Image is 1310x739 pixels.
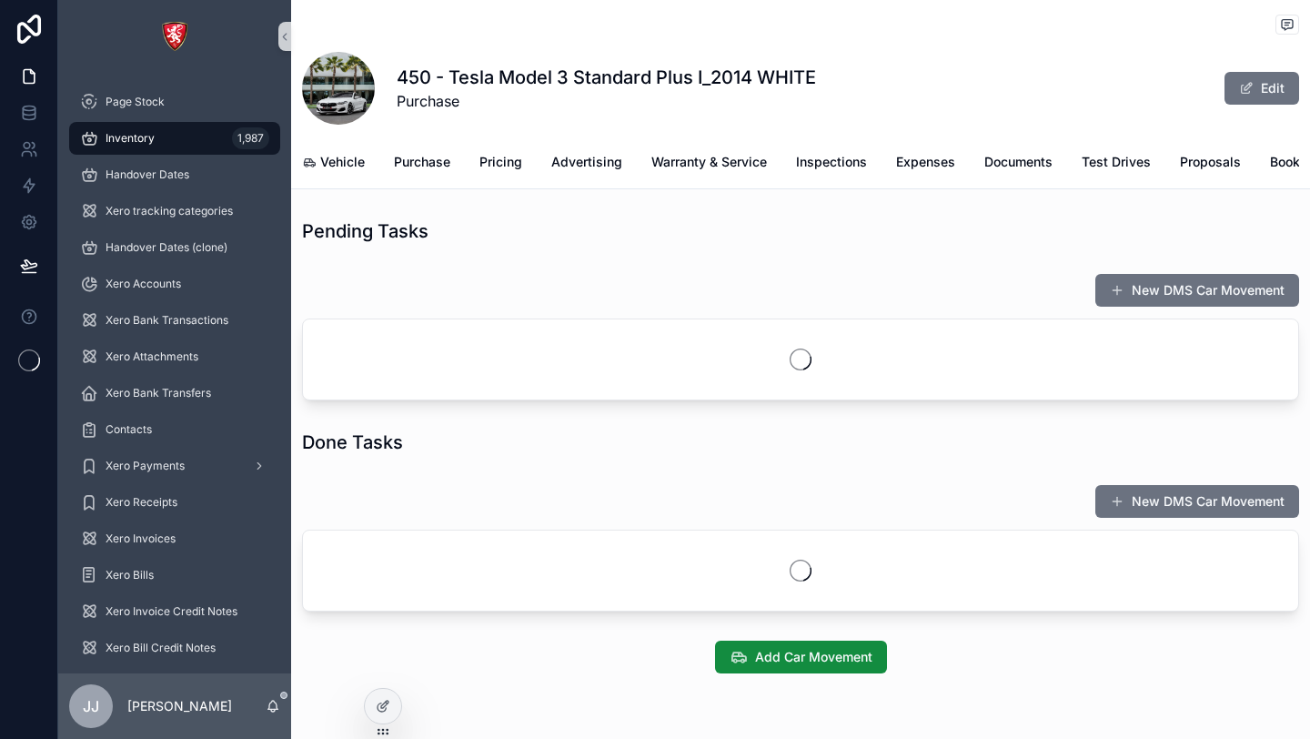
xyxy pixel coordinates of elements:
[106,95,165,109] span: Page Stock
[69,413,280,446] a: Contacts
[58,73,291,673] div: scrollable content
[1095,485,1299,518] button: New DMS Car Movement
[106,422,152,437] span: Contacts
[551,146,622,182] a: Advertising
[302,430,403,455] h1: Done Tasks
[69,86,280,118] a: Page Stock
[896,146,955,182] a: Expenses
[69,340,280,373] a: Xero Attachments
[1180,153,1241,171] span: Proposals
[896,153,955,171] span: Expenses
[984,153,1053,171] span: Documents
[479,153,522,171] span: Pricing
[106,604,237,619] span: Xero Invoice Credit Notes
[551,153,622,171] span: Advertising
[69,486,280,519] a: Xero Receipts
[1180,146,1241,182] a: Proposals
[69,122,280,155] a: Inventory1,987
[232,127,269,149] div: 1,987
[984,146,1053,182] a: Documents
[106,349,198,364] span: Xero Attachments
[106,641,216,655] span: Xero Bill Credit Notes
[69,231,280,264] a: Handover Dates (clone)
[106,131,155,146] span: Inventory
[106,495,177,510] span: Xero Receipts
[1082,153,1151,171] span: Test Drives
[106,531,176,546] span: Xero Invoices
[69,158,280,191] a: Handover Dates
[69,595,280,628] a: Xero Invoice Credit Notes
[106,240,227,255] span: Handover Dates (clone)
[69,304,280,337] a: Xero Bank Transactions
[69,632,280,664] a: Xero Bill Credit Notes
[397,65,816,90] h1: 450 - Tesla Model 3 Standard Plus I_2014 WHITE
[106,568,154,582] span: Xero Bills
[160,22,189,51] img: App logo
[106,204,233,218] span: Xero tracking categories
[69,559,280,592] a: Xero Bills
[715,641,887,673] button: Add Car Movement
[106,277,181,291] span: Xero Accounts
[69,195,280,228] a: Xero tracking categories
[83,695,99,717] span: JJ
[394,146,450,182] a: Purchase
[397,90,816,112] span: Purchase
[1224,72,1299,105] button: Edit
[106,167,189,182] span: Handover Dates
[796,153,867,171] span: Inspections
[1082,146,1151,182] a: Test Drives
[106,313,228,328] span: Xero Bank Transactions
[479,146,522,182] a: Pricing
[69,377,280,410] a: Xero Bank Transfers
[394,153,450,171] span: Purchase
[69,522,280,555] a: Xero Invoices
[651,153,767,171] span: Warranty & Service
[106,459,185,473] span: Xero Payments
[69,268,280,300] a: Xero Accounts
[320,153,365,171] span: Vehicle
[127,697,232,715] p: [PERSON_NAME]
[69,450,280,482] a: Xero Payments
[651,146,767,182] a: Warranty & Service
[796,146,867,182] a: Inspections
[755,648,872,666] span: Add Car Movement
[302,146,365,182] a: Vehicle
[106,386,211,400] span: Xero Bank Transfers
[302,218,428,244] h1: Pending Tasks
[1095,274,1299,307] button: New DMS Car Movement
